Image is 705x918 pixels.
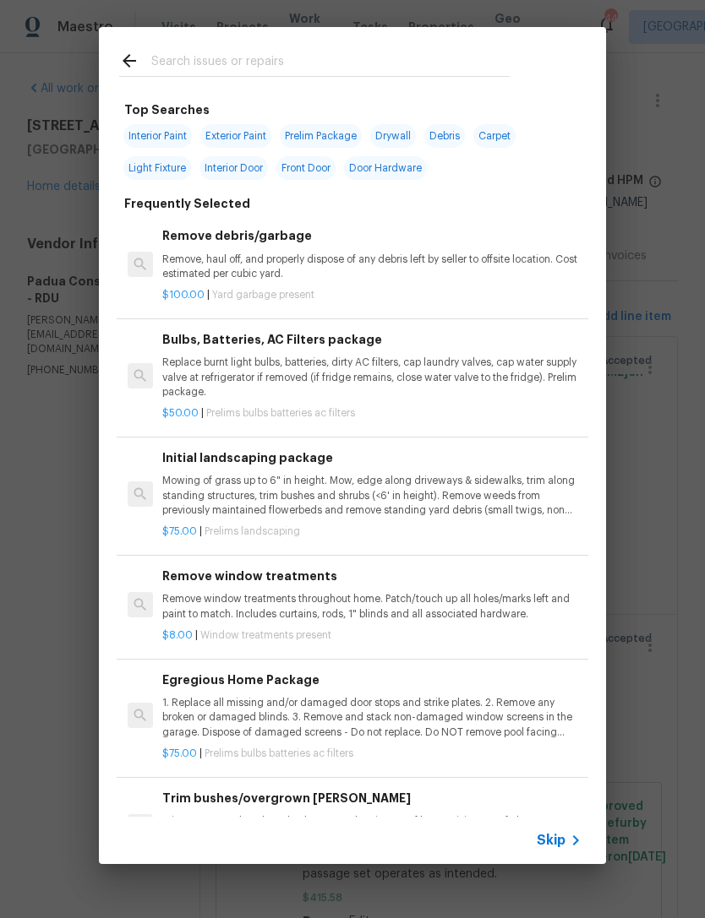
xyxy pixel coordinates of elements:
span: Light Fixture [123,156,191,180]
span: $50.00 [162,408,199,418]
p: | [162,288,582,302]
h6: Remove debris/garbage [162,226,582,245]
span: Skip [537,832,566,849]
span: Interior Door [199,156,268,180]
p: Remove window treatments throughout home. Patch/touch up all holes/marks left and paint to match.... [162,592,582,621]
span: Drywall [370,124,416,148]
span: $8.00 [162,630,193,640]
p: | [162,628,582,643]
span: $75.00 [162,748,197,758]
span: Door Hardware [344,156,427,180]
h6: Bulbs, Batteries, AC Filters package [162,330,582,349]
p: Replace burnt light bulbs, batteries, dirty AC filters, cap laundry valves, cap water supply valv... [162,356,582,399]
p: Trim overgrown hegdes & bushes around perimeter of home giving 12" of clearance. Properly dispose... [162,814,582,843]
h6: Initial landscaping package [162,448,582,467]
span: Prelim Package [280,124,362,148]
h6: Egregious Home Package [162,671,582,689]
span: Window treatments present [200,630,331,640]
p: Remove, haul off, and properly dispose of any debris left by seller to offsite location. Cost est... [162,253,582,281]
span: Prelims bulbs batteries ac filters [206,408,355,418]
span: Front Door [276,156,336,180]
span: Carpet [473,124,516,148]
span: Prelims bulbs batteries ac filters [205,748,353,758]
h6: Frequently Selected [124,194,250,213]
span: $75.00 [162,526,197,536]
span: Exterior Paint [200,124,271,148]
input: Search issues or repairs [151,51,510,76]
span: Interior Paint [123,124,192,148]
h6: Remove window treatments [162,567,582,585]
p: 1. Replace all missing and/or damaged door stops and strike plates. 2. Remove any broken or damag... [162,696,582,739]
p: | [162,406,582,421]
span: Prelims landscaping [205,526,300,536]
span: Debris [424,124,465,148]
h6: Top Searches [124,100,210,119]
p: | [162,524,582,539]
h6: Trim bushes/overgrown [PERSON_NAME] [162,789,582,807]
span: $100.00 [162,290,205,300]
span: Yard garbage present [212,290,314,300]
p: Mowing of grass up to 6" in height. Mow, edge along driveways & sidewalks, trim along standing st... [162,474,582,517]
p: | [162,747,582,761]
